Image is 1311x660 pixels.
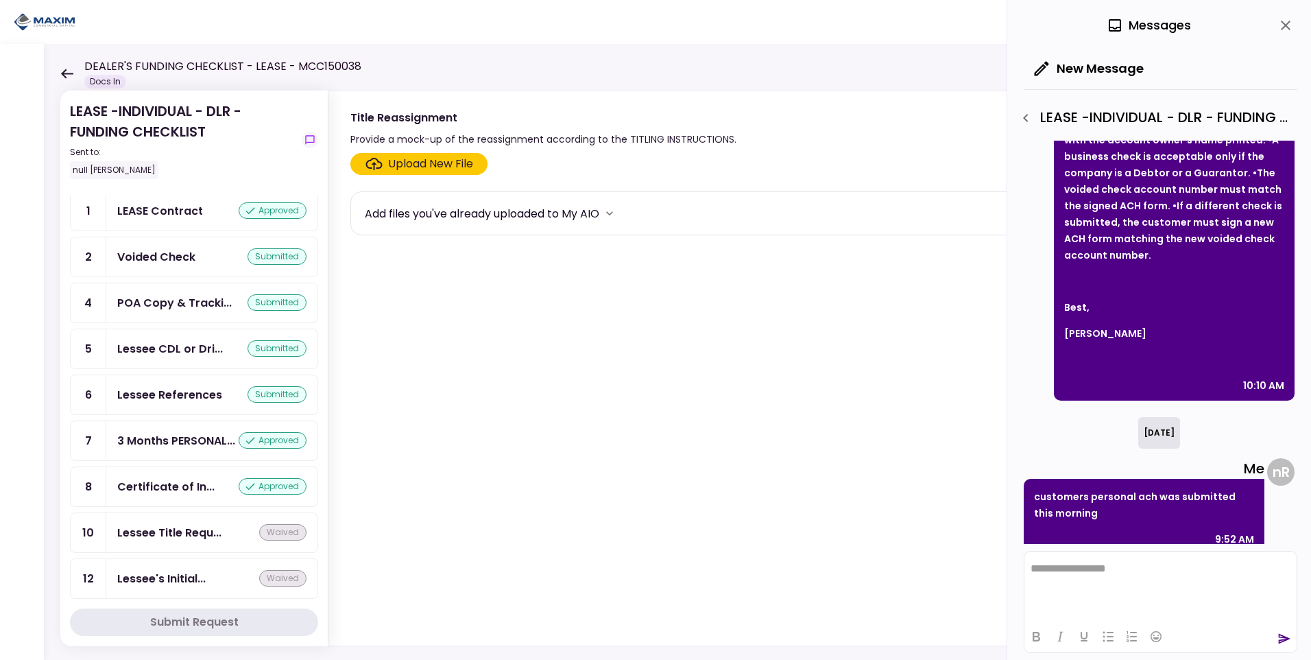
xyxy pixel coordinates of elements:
[117,570,206,587] div: Lessee's Initial Payment Tax Paid
[117,432,235,449] div: 3 Months PERSONAL Bank Statements
[117,340,223,357] div: Lessee CDL or Driver License
[1267,458,1295,486] div: n R
[1064,299,1284,316] p: Best,
[1096,627,1120,646] button: Bullet list
[70,329,318,369] a: 5Lessee CDL or Driver Licensesubmitted
[239,202,306,219] div: approved
[117,386,222,403] div: Lessee References
[1064,325,1284,342] p: [PERSON_NAME]
[388,156,473,172] div: Upload New File
[1138,417,1180,449] div: [DATE]
[71,237,106,276] div: 2
[1024,458,1264,479] div: Me
[248,340,306,357] div: submitted
[150,614,239,630] div: Submit Request
[1144,627,1168,646] button: Emojis
[1048,627,1072,646] button: Italic
[70,191,318,231] a: 1LEASE Contractapproved
[70,609,318,636] button: Submit Request
[71,191,106,231] div: 1
[71,421,106,460] div: 7
[70,237,318,277] a: 2Voided Checksubmitted
[71,513,106,552] div: 10
[70,283,318,323] a: 4POA Copy & Tracking Receiptsubmitted
[1274,14,1297,37] button: close
[350,153,488,175] span: Click here to upload the required document
[71,467,106,506] div: 8
[71,559,106,598] div: 12
[302,132,318,148] button: show-messages
[70,161,158,179] div: null [PERSON_NAME]
[70,375,318,415] a: 6Lessee Referencessubmitted
[70,558,318,599] a: 12Lessee's Initial Payment Tax Paidwaived
[328,91,1284,646] div: Title ReassignmentProvide a mock-up of the reassignment according to the TITLING INSTRUCTIONS.sho...
[350,109,736,126] div: Title Reassignment
[239,432,306,449] div: approved
[248,294,306,311] div: submitted
[1072,627,1096,646] button: Underline
[259,570,306,587] div: waived
[1215,531,1254,547] div: 9:52 AM
[71,329,106,368] div: 5
[1243,377,1284,394] div: 10:10 AM
[365,205,599,222] div: Add files you've already uploaded to My AIO
[117,202,203,220] div: LEASE Contract
[117,248,195,266] div: Voided Check
[71,283,106,322] div: 4
[599,203,620,224] button: more
[1064,115,1284,263] p: •Please provide a copy of a voided check with the account owner's name printed. •A business check...
[84,75,126,89] div: Docs In
[248,386,306,403] div: submitted
[1014,106,1297,130] div: LEASE -INDIVIDUAL - DLR - FUNDING CHECKLIST - Voided Check
[70,421,318,461] a: 73 Months PERSONAL Bank Statementsapproved
[1034,488,1254,521] p: customers personal ach was submitted this morning
[71,375,106,414] div: 6
[1120,627,1144,646] button: Numbered list
[1024,627,1048,646] button: Bold
[1107,15,1191,36] div: Messages
[259,524,306,541] div: waived
[248,248,306,265] div: submitted
[1277,632,1291,646] button: send
[350,131,736,148] div: Provide a mock-up of the reassignment according to the TITLING INSTRUCTIONS.
[117,524,221,541] div: Lessee Title Requirements - Other Requirements
[70,512,318,553] a: 10Lessee Title Requirements - Other Requirementswaived
[14,12,75,32] img: Partner icon
[70,467,318,507] a: 8Certificate of Insuranceapproved
[117,478,215,495] div: Certificate of Insurance
[70,101,296,179] div: LEASE -INDIVIDUAL - DLR - FUNDING CHECKLIST
[117,294,232,311] div: POA Copy & Tracking Receipt
[239,478,306,495] div: approved
[84,58,361,75] h1: DEALER'S FUNDING CHECKLIST - LEASE - MCC150038
[70,146,296,158] div: Sent to:
[1024,552,1297,620] iframe: Rich Text Area
[1024,51,1155,86] button: New Message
